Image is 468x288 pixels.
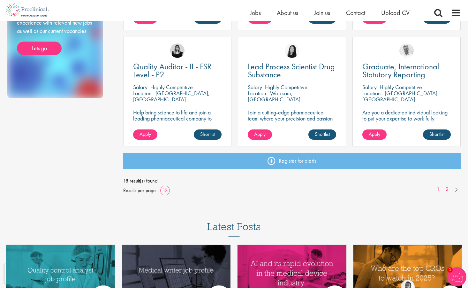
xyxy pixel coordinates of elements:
[133,63,222,79] a: Quality Auditor - II - FSR Level - P2
[362,61,439,80] span: Graduate, International Statutory Reporting
[140,131,151,137] span: Apply
[362,63,451,79] a: Graduate, International Statutory Reporting
[447,267,466,286] img: Chatbot
[133,90,210,103] p: [GEOGRAPHIC_DATA], [GEOGRAPHIC_DATA]
[442,186,452,193] a: 2
[250,9,261,17] a: Jobs
[362,90,439,103] p: [GEOGRAPHIC_DATA], [GEOGRAPHIC_DATA]
[17,2,94,55] div: Send Proclinical your cv now! We will instantly match your skills & experience with relevant new ...
[133,83,147,91] span: Salary
[447,267,453,273] span: 1
[248,90,267,97] span: Location:
[308,129,336,140] a: Shortlist
[434,186,443,193] a: 1
[123,186,156,195] span: Results per page
[133,109,222,140] p: Help bring science to life and join a leading pharmaceutical company to play a key role in delive...
[194,129,222,140] a: Shortlist
[277,9,298,17] a: About us
[314,9,330,17] a: Join us
[248,83,262,91] span: Salary
[160,187,170,194] a: 12
[248,61,335,80] span: Lead Process Scientist Drug Substance
[207,221,261,237] h3: Latest Posts
[285,43,299,58] img: Numhom Sudsok
[123,153,461,169] a: Register for alerts
[362,109,451,128] p: Are you a dedicated individual looking to put your expertise to work fully flexibly in a hybrid p...
[150,83,193,91] p: Highly Competitive
[381,9,410,17] a: Upload CV
[133,61,211,80] span: Quality Auditor - II - FSR Level - P2
[369,131,380,137] span: Apply
[362,90,382,97] span: Location:
[346,9,365,17] a: Contact
[423,129,451,140] a: Shortlist
[399,43,414,58] img: Joshua Bye
[133,129,157,140] a: Apply
[248,63,336,79] a: Lead Process Scientist Drug Substance
[380,83,422,91] p: Highly Competitive
[265,83,307,91] p: Highly Competitive
[133,90,153,97] span: Location:
[248,129,272,140] a: Apply
[362,83,377,91] span: Salary
[17,42,62,55] a: Lets go
[362,129,387,140] a: Apply
[254,131,266,137] span: Apply
[123,176,461,186] span: 18 result(s) found
[170,43,185,58] img: Molly Colclough
[248,109,336,134] p: Join a cutting-edge pharmaceutical team where your precision and passion for quality will help sh...
[248,90,300,103] p: Wrecsam, [GEOGRAPHIC_DATA]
